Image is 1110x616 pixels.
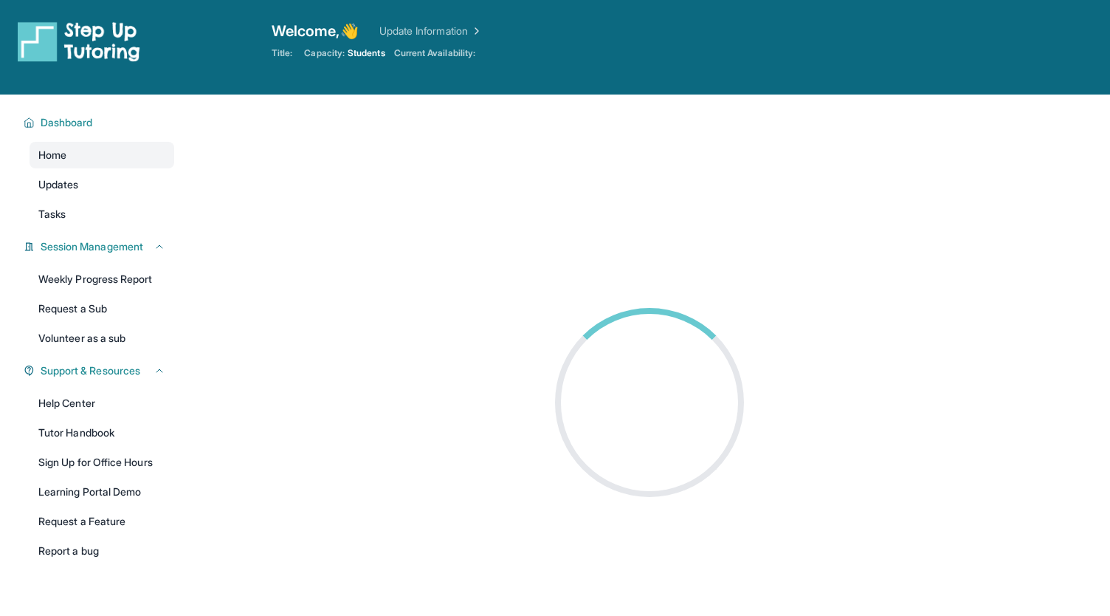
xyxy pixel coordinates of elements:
[35,363,165,378] button: Support & Resources
[30,171,174,198] a: Updates
[38,207,66,222] span: Tasks
[30,201,174,227] a: Tasks
[41,115,93,130] span: Dashboard
[35,115,165,130] button: Dashboard
[30,390,174,417] a: Help Center
[30,295,174,322] a: Request a Sub
[304,47,345,59] span: Capacity:
[30,142,174,168] a: Home
[30,420,174,446] a: Tutor Handbook
[468,24,483,38] img: Chevron Right
[30,479,174,505] a: Learning Portal Demo
[41,363,140,378] span: Support & Resources
[30,325,174,352] a: Volunteer as a sub
[30,508,174,535] a: Request a Feature
[348,47,385,59] span: Students
[30,538,174,564] a: Report a bug
[394,47,475,59] span: Current Availability:
[18,21,140,62] img: logo
[38,148,66,162] span: Home
[41,239,143,254] span: Session Management
[379,24,483,38] a: Update Information
[30,266,174,292] a: Weekly Progress Report
[272,47,292,59] span: Title:
[272,21,359,41] span: Welcome, 👋
[35,239,165,254] button: Session Management
[30,449,174,476] a: Sign Up for Office Hours
[38,177,79,192] span: Updates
